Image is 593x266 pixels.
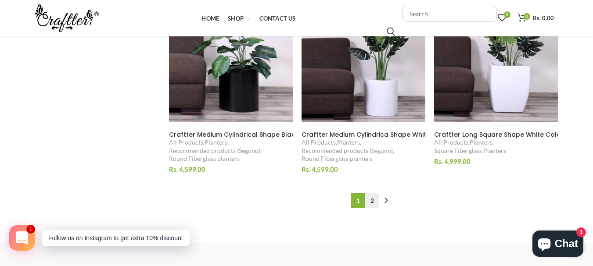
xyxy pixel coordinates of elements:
a: All Products [434,138,468,146]
a: Round Fiberglass planters [169,155,240,163]
a: All Products [169,138,203,146]
span: 0 [504,11,510,18]
a: Recommended products (Seguno) [169,147,260,155]
div: , , [434,138,558,154]
span: Contact Us [259,15,296,22]
span: 1 [351,193,365,208]
a: Home [197,10,223,27]
a: 0 [493,9,511,27]
input: Search [387,27,395,36]
a: Round Fiberglass planters [302,155,372,163]
span: Rs. 4,599.00 [302,165,338,173]
div: , , , [302,138,425,163]
a: Recommended products (Seguno) [302,147,393,155]
a: Planters [337,138,360,146]
span: Shop [228,15,244,22]
a: Contact Us [255,10,300,27]
a: 2 [365,193,379,208]
a: Craftter Long Square Shape White Color Fiberglass Planters (Gamla) Decorative Pots Light Weight -... [434,131,558,138]
a: Craftter Medium Cylindrica Shape White Color Fiberglass Planters (Gamla) Decorative Pots Light We... [302,131,425,138]
span: Home [201,15,219,22]
a: Craftter Medium Cylindrical Shape Black Color Fiberglass Planters (Gamla) Decorative Pots Light W... [169,131,293,138]
span: Rs. 0.00 [533,14,554,21]
a: Planters [205,138,227,146]
a: All Products [302,138,336,146]
span: Rs. 4,599.00 [169,165,205,173]
a: → [379,193,393,208]
a: Planters [470,138,492,146]
input: Search [403,6,497,22]
div: , , , [169,138,293,163]
span: 0 [524,13,530,20]
a: Square Fiberglass Planters [434,147,506,155]
a: 0 Rs. 0.00 [513,9,558,27]
span: Rs. 4,999.00 [434,157,471,165]
a: Shop [223,10,255,27]
inbox-online-store-chat: Shopify online store chat [530,231,586,259]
